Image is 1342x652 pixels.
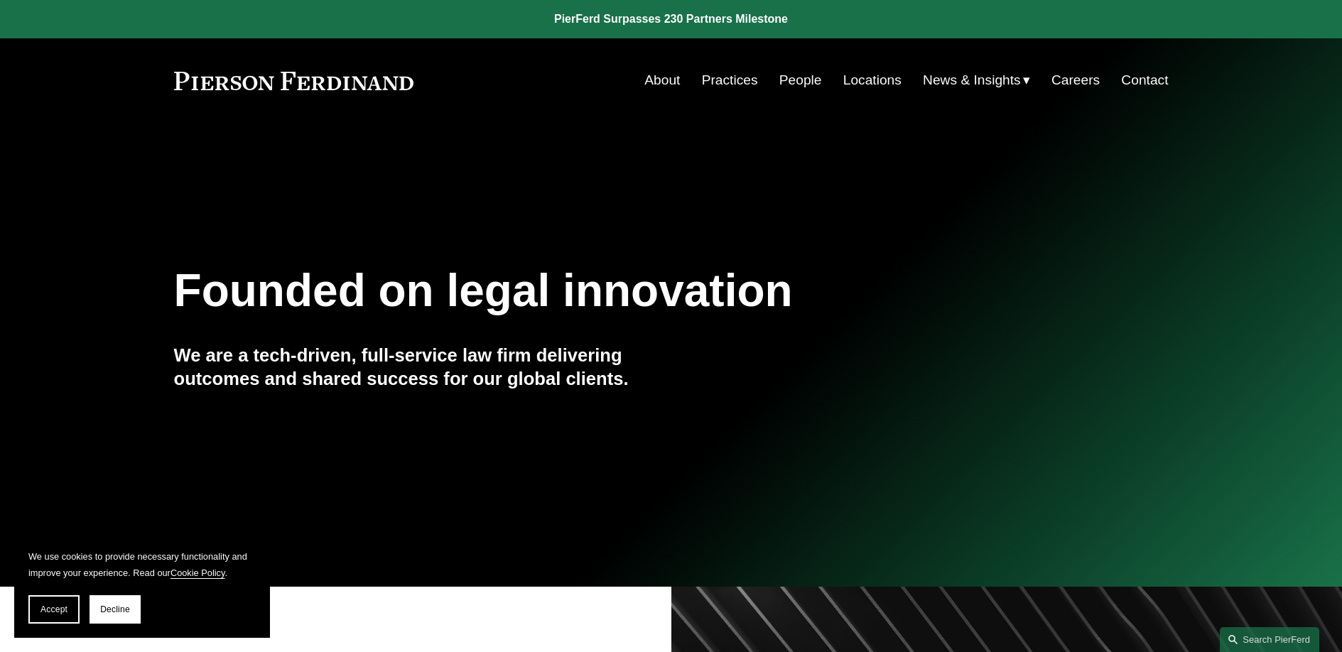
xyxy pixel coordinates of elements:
[1121,67,1168,94] a: Contact
[174,265,1003,317] h1: Founded on legal innovation
[923,67,1030,94] a: folder dropdown
[171,567,225,578] a: Cookie Policy
[644,67,680,94] a: About
[174,344,671,390] h4: We are a tech-driven, full-service law firm delivering outcomes and shared success for our global...
[779,67,822,94] a: People
[40,604,67,614] span: Accept
[702,67,758,94] a: Practices
[1051,67,1100,94] a: Careers
[923,68,1021,93] span: News & Insights
[100,604,130,614] span: Decline
[28,548,256,581] p: We use cookies to provide necessary functionality and improve your experience. Read our .
[843,67,902,94] a: Locations
[14,534,270,638] section: Cookie banner
[28,595,80,624] button: Accept
[1220,627,1319,652] a: Search this site
[90,595,141,624] button: Decline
